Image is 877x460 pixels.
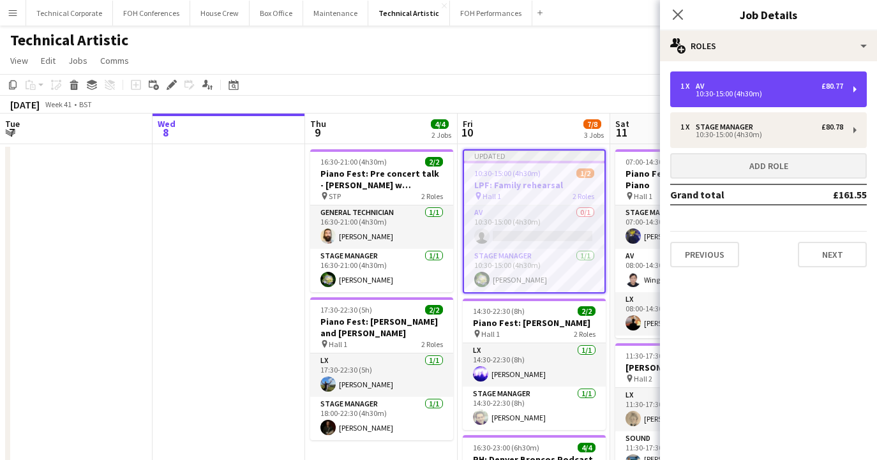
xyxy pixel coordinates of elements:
span: 7 [3,125,20,140]
span: 07:00-14:30 (7h30m) [626,157,692,167]
h3: LPF: Family rehearsal [464,179,604,191]
span: Week 41 [42,100,74,109]
span: 2 Roles [573,191,594,201]
h3: Piano Fest: Once Upon a Piano [615,168,758,191]
a: Jobs [63,52,93,69]
div: Updated [464,151,604,161]
app-job-card: 14:30-22:30 (8h)2/2Piano Fest: [PERSON_NAME] Hall 12 RolesLX1/114:30-22:30 (8h)[PERSON_NAME]Stage... [463,299,606,430]
span: Hall 1 [329,339,347,349]
app-card-role: Stage Manager1/116:30-21:00 (4h30m)[PERSON_NAME] [310,249,453,292]
button: Previous [670,242,739,267]
h3: Piano Fest: [PERSON_NAME] and [PERSON_NAME] [310,316,453,339]
span: 10:30-15:00 (4h30m) [474,168,541,178]
span: Thu [310,118,326,130]
span: 16:30-23:00 (6h30m) [473,443,539,452]
span: 2/2 [578,306,596,316]
button: FOH Conferences [113,1,190,26]
span: 2 Roles [421,191,443,201]
app-card-role: LX1/108:00-14:30 (6h30m)[PERSON_NAME] [615,292,758,336]
span: 4/4 [578,443,596,452]
div: 10:30-15:00 (4h30m) [680,91,843,97]
button: FOH Performances [450,1,532,26]
div: £80.78 [821,122,843,131]
span: 11 [613,125,629,140]
span: Comms [100,55,129,66]
h1: Technical Artistic [10,31,128,50]
div: BST [79,100,92,109]
span: Wed [158,118,176,130]
div: Stage Manager [696,122,758,131]
button: Technical Artistic [368,1,450,26]
app-card-role: LX1/111:30-17:30 (6h)[PERSON_NAME] [615,388,758,431]
app-job-card: Updated10:30-15:00 (4h30m)1/2LPF: Family rehearsal Hall 12 RolesAV0/110:30-15:00 (4h30m) Stage Ma... [463,149,606,293]
app-card-role: Sound1/1 [615,336,758,383]
h3: Job Details [660,6,877,23]
span: Jobs [68,55,87,66]
a: Comms [95,52,134,69]
button: Maintenance [303,1,368,26]
span: Hall 1 [481,329,500,339]
h3: Piano Fest: [PERSON_NAME] [463,317,606,329]
app-job-card: 16:30-21:00 (4h30m)2/2Piano Fest: Pre concert talk - [PERSON_NAME] w [PERSON_NAME] and [PERSON_NA... [310,149,453,292]
span: 2/2 [425,305,443,315]
app-job-card: 17:30-22:30 (5h)2/2Piano Fest: [PERSON_NAME] and [PERSON_NAME] Hall 12 RolesLX1/117:30-22:30 (5h)... [310,297,453,440]
app-card-role: Stage Manager1/118:00-22:30 (4h30m)[PERSON_NAME] [310,397,453,440]
span: Edit [41,55,56,66]
td: £161.55 [791,184,867,205]
div: 3 Jobs [584,130,604,140]
a: View [5,52,33,69]
span: 9 [308,125,326,140]
span: 2 Roles [574,329,596,339]
span: Tue [5,118,20,130]
span: 8 [156,125,176,140]
td: Grand total [670,184,791,205]
app-card-role: Stage Manager1/114:30-22:30 (8h)[PERSON_NAME] [463,387,606,430]
div: 1 x [680,122,696,131]
span: Hall 2 [634,374,652,383]
div: 10:30-15:00 (4h30m) [680,131,843,138]
a: Edit [36,52,61,69]
span: 1/2 [576,168,594,178]
h3: [PERSON_NAME] Piano Clinic [615,362,758,373]
span: 16:30-21:00 (4h30m) [320,157,387,167]
span: 4/4 [431,119,449,129]
div: AV [696,82,709,91]
span: 2/2 [425,157,443,167]
span: Hall 1 [483,191,501,201]
button: Add role [670,153,867,179]
div: Roles [660,31,877,61]
div: [DATE] [10,98,40,111]
app-card-role: Stage Manager1/110:30-15:00 (4h30m)[PERSON_NAME] [464,249,604,292]
span: STP [329,191,341,201]
app-card-role: LX1/117:30-22:30 (5h)[PERSON_NAME] [310,353,453,397]
button: Technical Corporate [26,1,113,26]
span: 10 [461,125,473,140]
button: Box Office [250,1,303,26]
button: Next [798,242,867,267]
app-card-role: LX1/114:30-22:30 (8h)[PERSON_NAME] [463,343,606,387]
span: Sat [615,118,629,130]
h3: Piano Fest: Pre concert talk - [PERSON_NAME] w [PERSON_NAME] and [PERSON_NAME] [310,168,453,191]
span: 17:30-22:30 (5h) [320,305,372,315]
app-job-card: 07:00-14:30 (7h30m)4/4Piano Fest: Once Upon a Piano Hall 14 RolesStage Manager1/107:00-14:30 (7h3... [615,149,758,338]
span: Fri [463,118,473,130]
span: Hall 1 [634,191,652,201]
div: £80.77 [821,82,843,91]
div: 2 Jobs [431,130,451,140]
button: House Crew [190,1,250,26]
span: View [10,55,28,66]
app-card-role: AV0/110:30-15:00 (4h30m) [464,205,604,249]
span: 14:30-22:30 (8h) [473,306,525,316]
span: 7/8 [583,119,601,129]
div: 1 x [680,82,696,91]
span: 2 Roles [421,339,443,349]
app-card-role: General Technician1/116:30-21:00 (4h30m)[PERSON_NAME] [310,205,453,249]
span: 11:30-17:30 (6h) [626,351,677,360]
app-card-role: Stage Manager1/107:00-14:30 (7h30m)[PERSON_NAME] [615,205,758,249]
app-card-role: AV1/108:00-14:30 (6h30m)Wing sze [PERSON_NAME] [615,249,758,292]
